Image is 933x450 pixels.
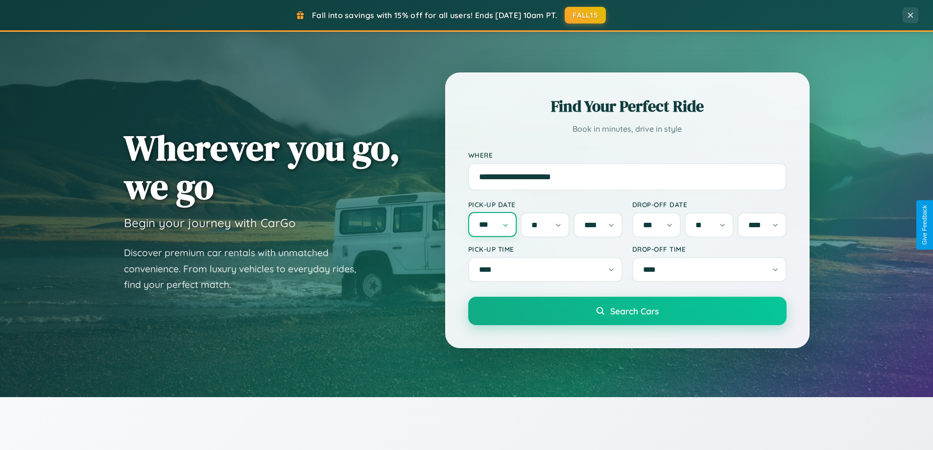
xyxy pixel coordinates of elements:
[468,151,787,159] label: Where
[921,205,928,245] div: Give Feedback
[124,245,369,293] p: Discover premium car rentals with unmatched convenience. From luxury vehicles to everyday rides, ...
[632,245,787,253] label: Drop-off Time
[632,200,787,209] label: Drop-off Date
[124,215,296,230] h3: Begin your journey with CarGo
[610,306,659,316] span: Search Cars
[565,7,606,24] button: FALL15
[468,245,622,253] label: Pick-up Time
[468,122,787,136] p: Book in minutes, drive in style
[312,10,557,20] span: Fall into savings with 15% off for all users! Ends [DATE] 10am PT.
[124,128,400,206] h1: Wherever you go, we go
[468,200,622,209] label: Pick-up Date
[468,297,787,325] button: Search Cars
[468,95,787,117] h2: Find Your Perfect Ride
